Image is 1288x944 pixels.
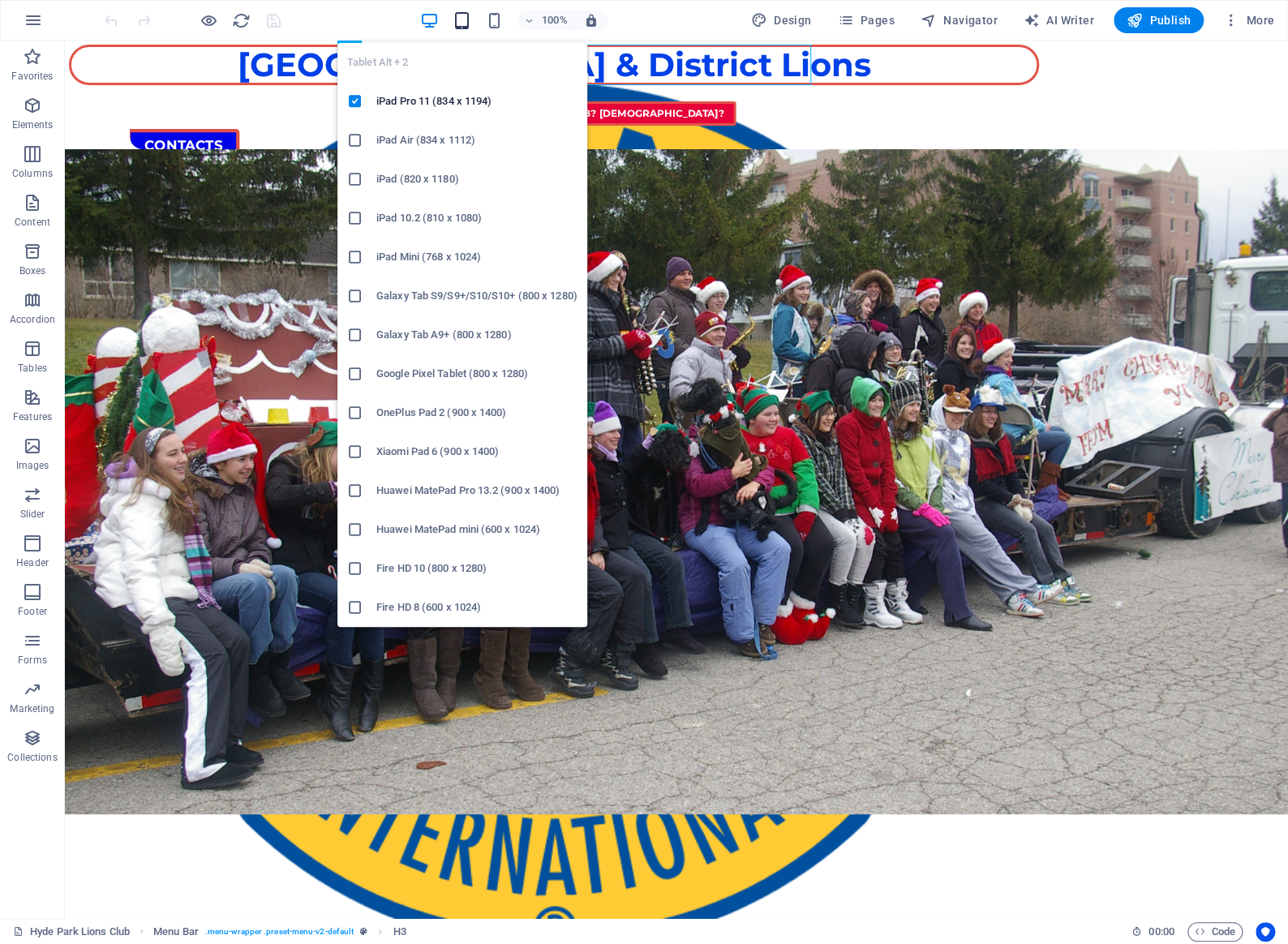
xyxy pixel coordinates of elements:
[199,11,218,30] button: Click here to leave preview mode and continue editing
[1131,922,1174,942] h6: Session time
[10,313,55,326] p: Accordion
[1114,7,1204,33] button: Publish
[1195,922,1235,942] span: Code
[376,286,577,306] h6: Galaxy Tab S9/S9+/S10/S10+ (800 x 1280)
[376,442,577,461] h6: Xiaomi Pad 6 (900 x 1400)
[745,7,818,33] button: Design
[1217,7,1281,33] button: More
[376,481,577,500] h6: Huawei MatePad Pro 13.2 (900 x 1400)
[20,508,45,521] p: Slider
[376,559,577,578] h6: Fire HD 10 (800 x 1280)
[376,325,577,345] h6: Galaxy Tab A9+ (800 x 1280)
[751,12,812,28] span: Design
[831,7,900,33] button: Pages
[232,11,251,30] i: Reload page
[376,92,577,111] h6: iPad Pro 11 (834 x 1194)
[18,605,47,618] p: Footer
[1160,925,1162,938] span: :
[12,167,53,180] p: Columns
[376,247,577,267] h6: iPad Mini (768 x 1024)
[1024,12,1094,28] span: AI Writer
[13,410,52,423] p: Features
[1256,922,1275,942] button: Usercentrics
[376,520,577,539] h6: Huawei MatePad mini (600 x 1024)
[153,922,406,942] nav: breadcrumb
[1017,7,1101,33] button: AI Writer
[15,216,50,229] p: Content
[10,702,54,715] p: Marketing
[16,459,49,472] p: Images
[584,13,599,28] i: On resize automatically adjust zoom level to fit chosen device.
[12,118,54,131] p: Elements
[153,922,199,942] span: Click to select. Double-click to edit
[18,654,47,667] p: Forms
[1148,922,1174,942] span: 00 00
[376,169,577,189] h6: iPad (820 x 1180)
[376,364,577,384] h6: Google Pixel Tablet (800 x 1280)
[837,12,894,28] span: Pages
[205,922,354,942] span: . menu-wrapper .preset-menu-v2-default
[231,11,251,30] button: reload
[16,556,49,569] p: Header
[1127,12,1191,28] span: Publish
[13,922,130,942] a: Click to cancel selection. Double-click to open Pages
[19,264,46,277] p: Boxes
[393,922,406,942] span: Click to select. Double-click to edit
[376,131,577,150] h6: iPad Air (834 x 1112)
[7,751,57,764] p: Collections
[1223,12,1274,28] span: More
[11,70,53,83] p: Favorites
[376,403,577,423] h6: OnePlus Pad 2 (900 x 1400)
[376,598,577,617] h6: Fire HD 8 (600 x 1024)
[1187,922,1243,942] button: Code
[921,12,998,28] span: Navigator
[517,11,575,30] button: 100%
[542,11,568,30] h6: 100%
[376,208,577,228] h6: iPad 10.2 (810 x 1080)
[914,7,1004,33] button: Navigator
[18,362,47,375] p: Tables
[360,927,367,936] i: This element is a customizable preset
